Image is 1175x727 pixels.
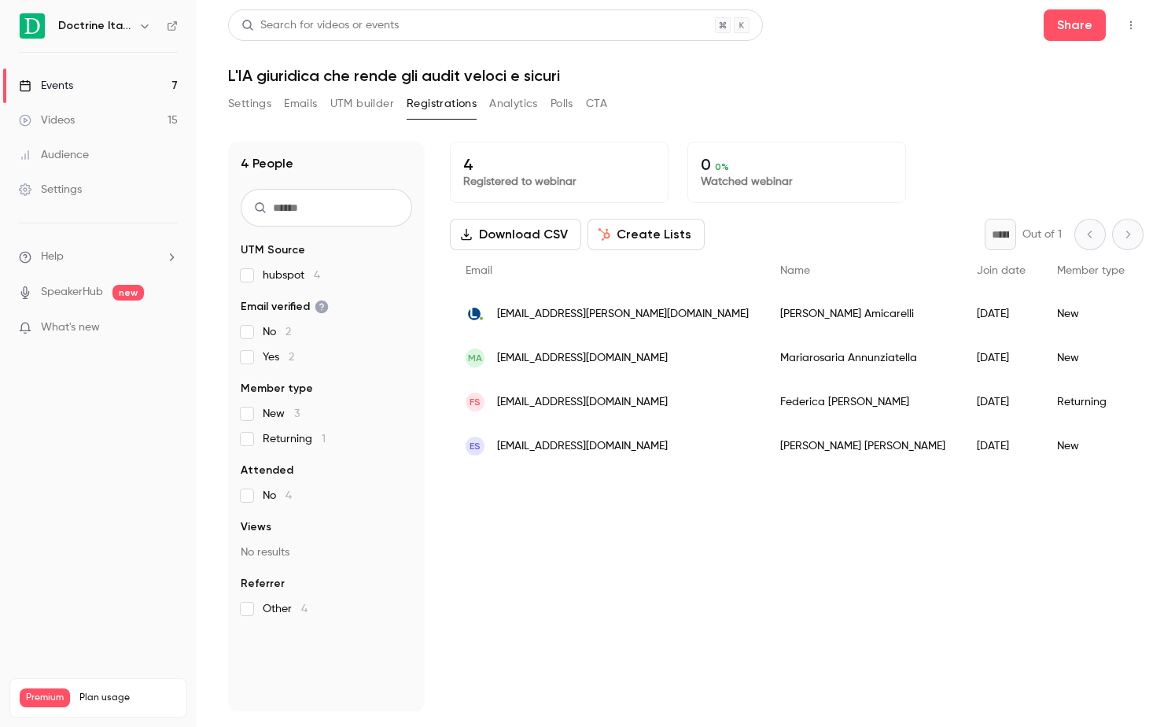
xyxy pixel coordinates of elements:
span: Join date [977,265,1026,276]
p: Out of 1 [1022,227,1062,242]
span: [EMAIL_ADDRESS][DOMAIN_NAME] [497,438,668,455]
span: FS [470,395,481,409]
button: CTA [586,91,607,116]
span: Member type [241,381,313,397]
button: UTM builder [330,91,394,116]
span: Other [263,601,308,617]
div: [DATE] [961,380,1041,424]
span: 4 [285,490,292,501]
span: UTM Source [241,242,305,258]
button: Create Lists [587,219,705,250]
span: Help [41,249,64,265]
span: Email [466,265,492,276]
div: Mariarosaria Annunziatella [764,336,961,380]
div: New [1041,336,1140,380]
div: Videos [19,113,75,128]
span: 2 [289,352,294,363]
span: ES [470,439,481,453]
span: No [263,324,291,340]
div: New [1041,424,1140,468]
span: new [112,285,144,301]
iframe: Noticeable Trigger [159,321,178,335]
div: [PERSON_NAME] [PERSON_NAME] [764,424,961,468]
h1: L'IA giuridica che rende gli audit veloci e sicuri [228,66,1144,85]
span: No [263,488,292,504]
button: Share [1044,9,1106,41]
div: [DATE] [961,336,1041,380]
button: Polls [551,91,573,116]
div: Audience [19,147,89,163]
img: libero.it [466,304,484,323]
span: What's new [41,319,100,336]
p: 0 [701,155,893,174]
span: 0 % [715,161,729,172]
span: Yes [263,349,294,365]
span: Views [241,519,271,535]
span: [EMAIL_ADDRESS][DOMAIN_NAME] [497,394,668,411]
span: New [263,406,300,422]
span: [EMAIL_ADDRESS][PERSON_NAME][DOMAIN_NAME] [497,306,749,323]
h1: 4 People [241,154,293,173]
li: help-dropdown-opener [19,249,178,265]
span: 1 [322,434,326,445]
span: 2 [285,327,291,338]
span: Name [780,265,810,276]
div: New [1041,292,1140,336]
button: Registrations [407,91,477,116]
span: Returning [263,431,326,447]
div: [DATE] [961,424,1041,468]
span: Attended [241,463,293,478]
span: Plan usage [79,692,177,704]
span: [EMAIL_ADDRESS][DOMAIN_NAME] [497,350,668,367]
p: No results [241,544,412,560]
div: Federica [PERSON_NAME] [764,380,961,424]
a: SpeakerHub [41,284,103,301]
img: Doctrine Italia [20,13,45,39]
button: Emails [284,91,317,116]
div: [DATE] [961,292,1041,336]
p: 4 [463,155,655,174]
div: Settings [19,182,82,197]
span: 4 [301,603,308,614]
span: 3 [294,408,300,419]
section: facet-groups [241,242,412,617]
p: Registered to webinar [463,174,655,190]
button: Download CSV [450,219,581,250]
div: Search for videos or events [241,17,399,34]
div: [PERSON_NAME] Amicarelli [764,292,961,336]
span: Premium [20,688,70,707]
p: Watched webinar [701,174,893,190]
span: Referrer [241,576,285,592]
div: Events [19,78,73,94]
span: hubspot [263,268,320,283]
span: Email verified [241,299,329,315]
span: 4 [314,270,320,281]
h6: Doctrine Italia [58,18,132,34]
span: MA [468,351,482,365]
button: Settings [228,91,271,116]
div: Returning [1041,380,1140,424]
button: Analytics [489,91,538,116]
span: Member type [1057,265,1125,276]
